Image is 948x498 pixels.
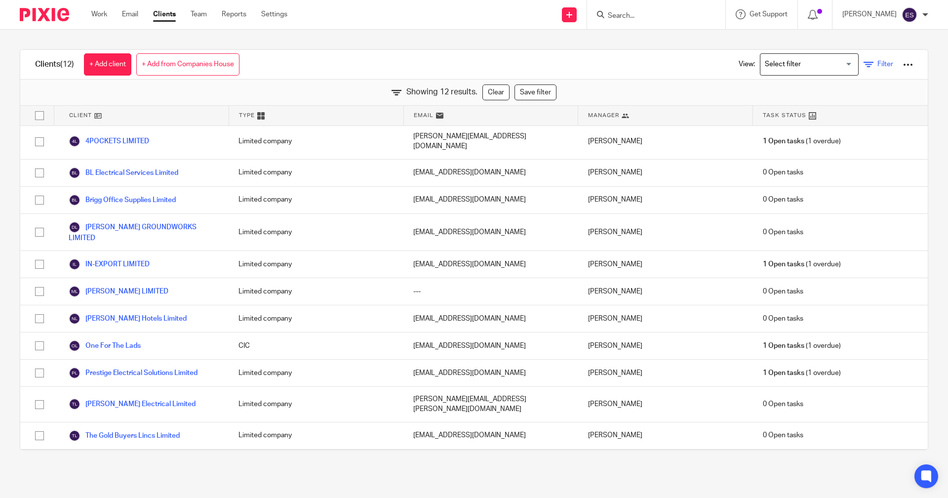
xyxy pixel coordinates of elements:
div: [PERSON_NAME] [578,450,753,476]
span: Task Status [763,111,806,120]
div: [PERSON_NAME] [578,160,753,186]
img: svg%3E [69,194,80,206]
div: [PERSON_NAME] [578,251,753,278]
span: 0 Open tasks [763,167,803,177]
span: 1 Open tasks [763,341,804,351]
img: svg%3E [69,340,80,352]
span: Showing 12 results. [406,86,477,98]
div: Limited company [229,450,403,476]
h1: Clients [35,59,74,70]
span: Filter [877,61,893,68]
span: 0 Open tasks [763,195,803,205]
div: Limited company [229,124,403,159]
input: Search for option [761,56,853,73]
span: 1 Open tasks [763,259,804,269]
img: svg%3E [69,286,80,297]
a: IN-EXPORT LIMITED [69,258,150,270]
span: Type [239,111,255,120]
a: Settings [261,9,287,19]
div: [EMAIL_ADDRESS][DOMAIN_NAME] [403,214,578,250]
a: Email [122,9,138,19]
a: Work [91,9,107,19]
div: [EMAIL_ADDRESS][DOMAIN_NAME] [403,360,578,386]
div: [EMAIL_ADDRESS][DOMAIN_NAME] [403,305,578,332]
div: [EMAIL_ADDRESS][DOMAIN_NAME] [403,450,578,476]
span: (1 overdue) [763,259,841,269]
span: 0 Open tasks [763,227,803,237]
a: Reports [222,9,246,19]
a: [PERSON_NAME] GROUNDWORKS LIMITED [69,221,219,243]
div: Limited company [229,251,403,278]
img: svg%3E [69,258,80,270]
span: 0 Open tasks [763,430,803,440]
div: Limited company [229,160,403,186]
a: [PERSON_NAME] Hotels Limited [69,313,187,325]
div: [PERSON_NAME] [578,187,753,213]
img: svg%3E [902,7,917,23]
span: 1 Open tasks [763,136,804,146]
div: Limited company [229,387,403,422]
div: Limited company [229,422,403,449]
div: Limited company [229,214,403,250]
img: svg%3E [69,367,80,379]
span: Email [414,111,434,120]
img: svg%3E [69,135,80,147]
div: [PERSON_NAME] [578,305,753,332]
span: 1 Open tasks [763,368,804,378]
span: Manager [588,111,619,120]
img: svg%3E [69,167,80,179]
img: svg%3E [69,430,80,442]
input: Search [607,12,696,21]
div: [PERSON_NAME] [578,214,753,250]
a: Team [191,9,207,19]
div: Limited company [229,305,403,332]
span: Client [69,111,92,120]
span: (1 overdue) [763,368,841,378]
a: Clients [153,9,176,19]
div: [EMAIL_ADDRESS][DOMAIN_NAME] [403,251,578,278]
img: Pixie [20,8,69,21]
div: [PERSON_NAME] [578,278,753,305]
div: [PERSON_NAME] [578,387,753,422]
div: Limited company [229,360,403,386]
div: [PERSON_NAME][EMAIL_ADDRESS][PERSON_NAME][DOMAIN_NAME] [403,387,578,422]
span: 0 Open tasks [763,287,803,296]
a: [PERSON_NAME] Electrical Limited [69,398,196,410]
span: 0 Open tasks [763,399,803,409]
span: (12) [60,60,74,68]
a: One For The Lads [69,340,141,352]
div: [EMAIL_ADDRESS][DOMAIN_NAME] [403,332,578,359]
a: 4POCKETS LIMITED [69,135,149,147]
p: [PERSON_NAME] [842,9,897,19]
div: [PERSON_NAME] [578,124,753,159]
a: [PERSON_NAME] LIMITED [69,286,168,297]
a: + Add client [84,53,131,76]
span: (1 overdue) [763,341,841,351]
div: Limited company [229,187,403,213]
a: The Gold Buyers Lincs Limited [69,430,180,442]
img: svg%3E [69,398,80,410]
div: [EMAIL_ADDRESS][DOMAIN_NAME] [403,160,578,186]
span: (1 overdue) [763,136,841,146]
div: [PERSON_NAME] [578,332,753,359]
img: svg%3E [69,313,80,325]
img: svg%3E [69,221,80,233]
div: [PERSON_NAME] [578,422,753,449]
span: Get Support [750,11,788,18]
input: Select all [30,106,49,125]
span: 0 Open tasks [763,314,803,324]
a: + Add from Companies House [136,53,239,76]
div: --- [403,278,578,305]
div: Limited company [229,278,403,305]
div: [EMAIL_ADDRESS][DOMAIN_NAME] [403,422,578,449]
div: [PERSON_NAME][EMAIL_ADDRESS][DOMAIN_NAME] [403,124,578,159]
div: [PERSON_NAME] [578,360,753,386]
div: View: [724,50,913,79]
a: BL Electrical Services Limited [69,167,178,179]
div: [EMAIL_ADDRESS][DOMAIN_NAME] [403,187,578,213]
a: Prestige Electrical Solutions Limited [69,367,197,379]
a: Save filter [514,84,556,100]
a: Clear [482,84,510,100]
div: Search for option [760,53,859,76]
div: CIC [229,332,403,359]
